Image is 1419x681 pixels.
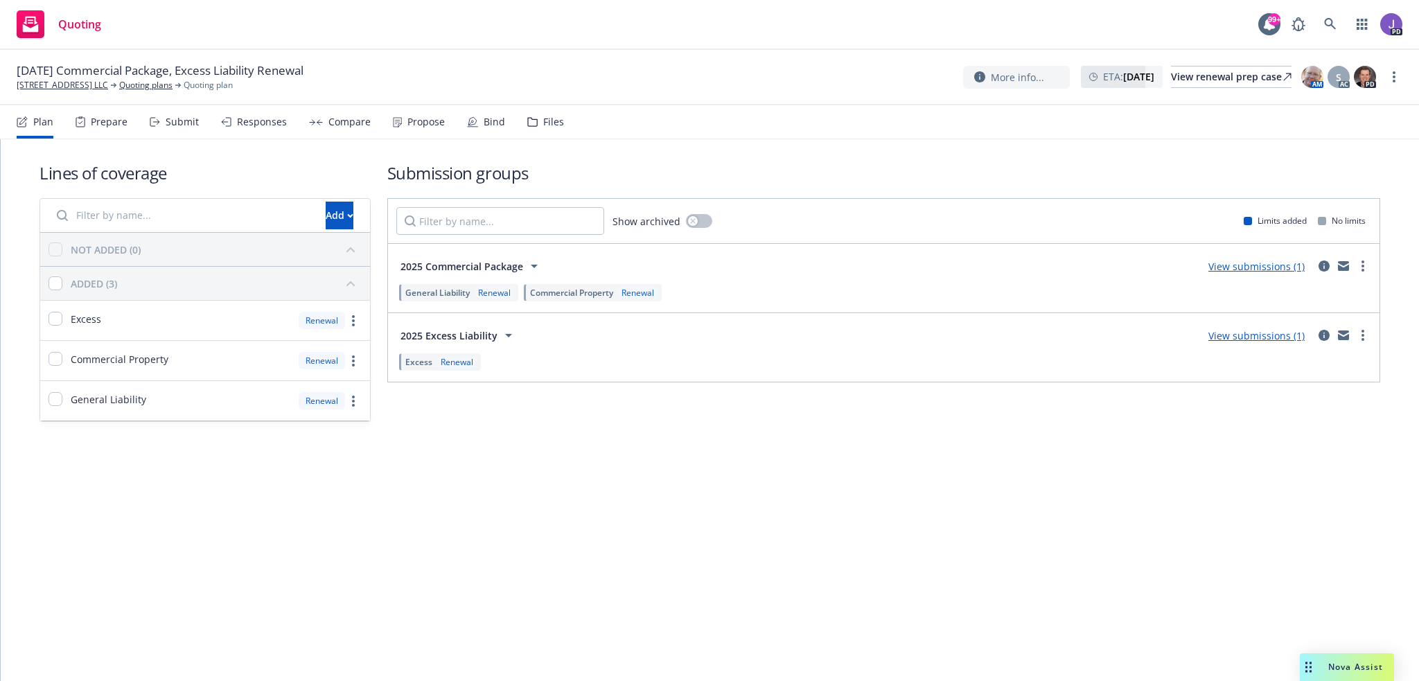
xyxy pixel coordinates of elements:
[396,252,547,280] button: 2025 Commercial Package
[530,287,613,299] span: Commercial Property
[400,259,523,274] span: 2025 Commercial Package
[963,66,1070,89] button: More info...
[1208,329,1305,342] a: View submissions (1)
[1380,13,1402,35] img: photo
[1244,215,1307,227] div: Limits added
[1123,70,1154,83] strong: [DATE]
[1386,69,1402,85] a: more
[184,79,233,91] span: Quoting plan
[396,207,604,235] input: Filter by name...
[71,276,117,291] div: ADDED (3)
[326,202,353,229] button: Add
[387,161,1380,184] h1: Submission groups
[17,79,108,91] a: [STREET_ADDRESS] LLC
[71,242,141,257] div: NOT ADDED (0)
[1300,653,1394,681] button: Nova Assist
[1268,13,1280,26] div: 99+
[543,116,564,127] div: Files
[328,116,371,127] div: Compare
[58,19,101,30] span: Quoting
[345,393,362,409] a: more
[407,116,445,127] div: Propose
[1336,70,1341,85] span: S
[1316,10,1344,38] a: Search
[71,238,362,260] button: NOT ADDED (0)
[1335,258,1352,274] a: mail
[71,352,168,366] span: Commercial Property
[237,116,287,127] div: Responses
[49,202,317,229] input: Filter by name...
[1208,260,1305,273] a: View submissions (1)
[299,392,345,409] div: Renewal
[345,312,362,329] a: more
[1171,67,1292,87] div: View renewal prep case
[11,5,107,44] a: Quoting
[166,116,199,127] div: Submit
[619,287,657,299] div: Renewal
[17,62,303,79] span: [DATE] Commercial Package, Excess Liability Renewal
[991,70,1044,85] span: More info...
[1301,66,1323,88] img: photo
[1103,69,1154,84] span: ETA :
[1335,327,1352,344] a: mail
[1355,258,1371,274] a: more
[1328,661,1383,673] span: Nova Assist
[1316,258,1332,274] a: circleInformation
[1285,10,1312,38] a: Report a Bug
[91,116,127,127] div: Prepare
[405,287,470,299] span: General Liability
[39,161,371,184] h1: Lines of coverage
[1348,10,1376,38] a: Switch app
[1318,215,1366,227] div: No limits
[71,392,146,407] span: General Liability
[33,116,53,127] div: Plan
[400,328,497,343] span: 2025 Excess Liability
[1300,653,1317,681] div: Drag to move
[71,272,362,294] button: ADDED (3)
[299,352,345,369] div: Renewal
[612,214,680,229] span: Show archived
[1171,66,1292,88] a: View renewal prep case
[438,356,476,368] div: Renewal
[484,116,505,127] div: Bind
[1354,66,1376,88] img: photo
[299,312,345,329] div: Renewal
[1316,327,1332,344] a: circleInformation
[1355,327,1371,344] a: more
[71,312,101,326] span: Excess
[345,353,362,369] a: more
[405,356,432,368] span: Excess
[396,321,521,349] button: 2025 Excess Liability
[475,287,513,299] div: Renewal
[119,79,173,91] a: Quoting plans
